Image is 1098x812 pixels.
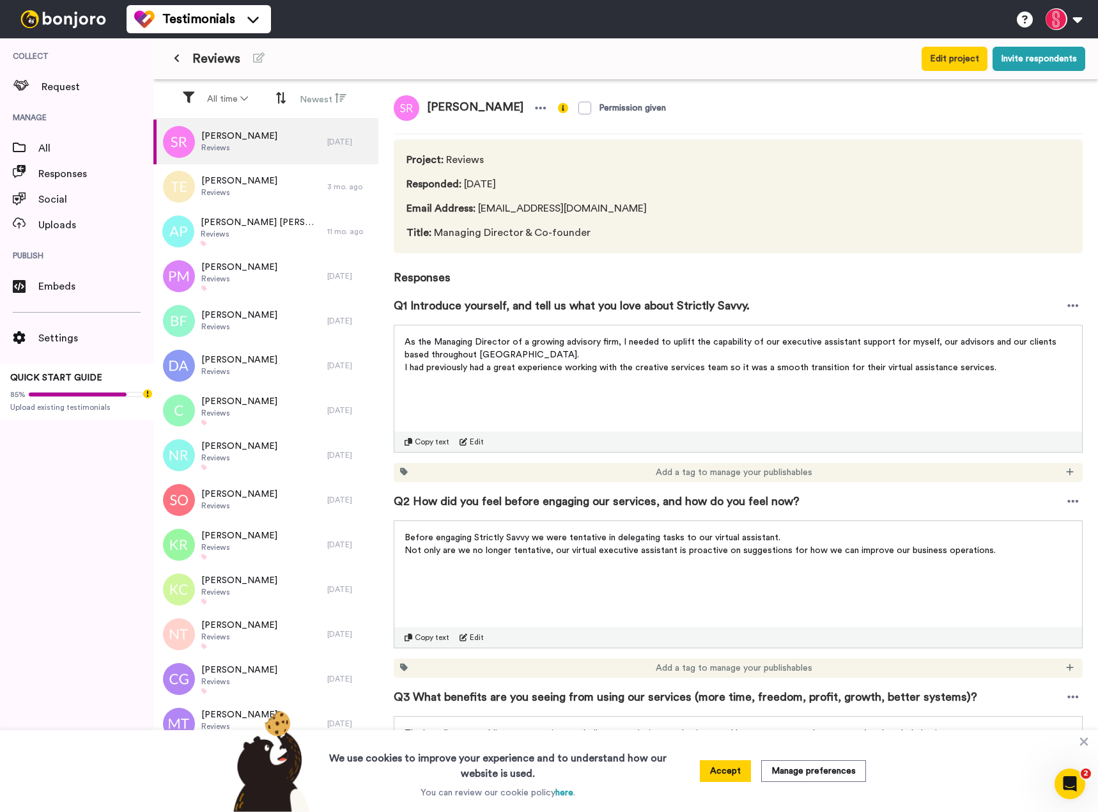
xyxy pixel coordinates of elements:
[405,533,780,542] span: Before engaging Strictly Savvy we were tentative in delegating tasks to our virtual assistant.
[201,216,321,229] span: [PERSON_NAME] [PERSON_NAME]
[201,229,321,239] span: Reviews
[1055,769,1085,799] iframe: Intercom live chat
[163,350,195,382] img: da.png
[406,155,444,165] span: Project :
[201,366,277,377] span: Reviews
[10,373,102,382] span: QUICK START GUIDE
[993,47,1085,71] button: Invite respondents
[153,567,378,612] a: [PERSON_NAME]Reviews[DATE]
[327,226,372,237] div: 11 mo. ago
[38,141,153,156] span: All
[922,47,987,71] button: Edit project
[42,79,153,95] span: Request
[192,50,240,68] span: Reviews
[656,662,812,675] span: Add a tag to manage your publishables
[201,542,277,552] span: Reviews
[222,710,316,812] img: bear-with-cookie.png
[201,408,277,418] span: Reviews
[201,488,277,501] span: [PERSON_NAME]
[292,87,354,111] button: Newest
[163,574,195,605] img: kc.png
[1081,769,1091,779] span: 2
[201,354,277,366] span: [PERSON_NAME]
[201,574,277,587] span: [PERSON_NAME]
[406,176,647,192] span: [DATE]
[415,632,449,643] span: Copy text
[405,338,1059,359] span: As the Managing Director of a growing advisory firm, I needed to uplift the capability of our exe...
[327,584,372,595] div: [DATE]
[201,708,277,721] span: [PERSON_NAME]
[38,166,153,182] span: Responses
[163,305,195,337] img: bf.png
[327,450,372,460] div: [DATE]
[153,254,378,299] a: [PERSON_NAME]Reviews[DATE]
[163,618,195,650] img: nt.png
[153,209,378,254] a: [PERSON_NAME] [PERSON_NAME]Reviews11 mo. ago
[142,388,153,400] div: Tooltip anchor
[394,253,1083,286] span: Responses
[656,466,812,479] span: Add a tag to manage your publishables
[327,182,372,192] div: 3 mo. ago
[406,179,461,189] span: Responded :
[201,676,277,687] span: Reviews
[421,786,575,799] p: You can review our cookie policy .
[700,760,751,782] button: Accept
[316,743,679,781] h3: We use cookies to improve your experience and to understand how our website is used.
[153,164,378,209] a: [PERSON_NAME]Reviews3 mo. ago
[327,674,372,684] div: [DATE]
[201,721,277,731] span: Reviews
[201,632,277,642] span: Reviews
[163,126,195,158] img: sr.png
[38,192,153,207] span: Social
[153,522,378,567] a: [PERSON_NAME]Reviews[DATE]
[394,297,750,315] span: Q1 Introduce yourself, and tell us what you love about Strictly Savvy.
[153,388,378,433] a: [PERSON_NAME]Reviews[DATE]
[38,279,153,294] span: Embeds
[201,322,277,332] span: Reviews
[38,331,153,346] span: Settings
[134,9,155,29] img: tm-color.svg
[327,719,372,729] div: [DATE]
[153,120,378,164] a: [PERSON_NAME]Reviews[DATE]
[761,760,866,782] button: Manage preferences
[201,529,277,542] span: [PERSON_NAME]
[163,663,195,695] img: cg.png
[201,143,277,153] span: Reviews
[419,95,531,121] span: [PERSON_NAME]
[327,361,372,371] div: [DATE]
[201,501,277,511] span: Reviews
[163,394,195,426] img: c.png
[394,492,800,510] span: Q2 How did you feel before engaging our services, and how do you feel now?
[470,632,484,643] span: Edit
[415,437,449,447] span: Copy text
[162,215,194,247] img: ap.png
[38,217,153,233] span: Uploads
[163,529,195,561] img: kr.png
[15,10,111,28] img: bj-logo-header-white.svg
[599,102,666,114] div: Permission given
[201,309,277,322] span: [PERSON_NAME]
[201,274,277,284] span: Reviews
[201,587,277,597] span: Reviews
[327,405,372,416] div: [DATE]
[163,484,195,516] img: so.png
[406,203,476,214] span: Email Address :
[394,688,977,706] span: Q3 What benefits are you seeing from using our services (more time, freedom, profit, growth, bett...
[405,729,957,738] span: The benefits are enabling me more time to dedicate to winning new business and better systems and...
[10,389,26,400] span: 85%
[405,546,996,555] span: Not only are we no longer tentative, our virtual executive assistant is proactive on suggestions ...
[406,152,647,168] span: Reviews
[199,88,256,111] button: All time
[201,440,277,453] span: [PERSON_NAME]
[406,228,431,238] span: Title :
[153,478,378,522] a: [PERSON_NAME]Reviews[DATE]
[153,612,378,657] a: [PERSON_NAME]Reviews[DATE]
[201,175,277,187] span: [PERSON_NAME]
[327,495,372,505] div: [DATE]
[405,363,996,372] span: I had previously had a great experience working with the creative services team so it was a smoot...
[406,225,647,240] span: Managing Director & Co-founder
[153,433,378,478] a: [PERSON_NAME]Reviews[DATE]
[201,130,277,143] span: [PERSON_NAME]
[201,664,277,676] span: [PERSON_NAME]
[327,316,372,326] div: [DATE]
